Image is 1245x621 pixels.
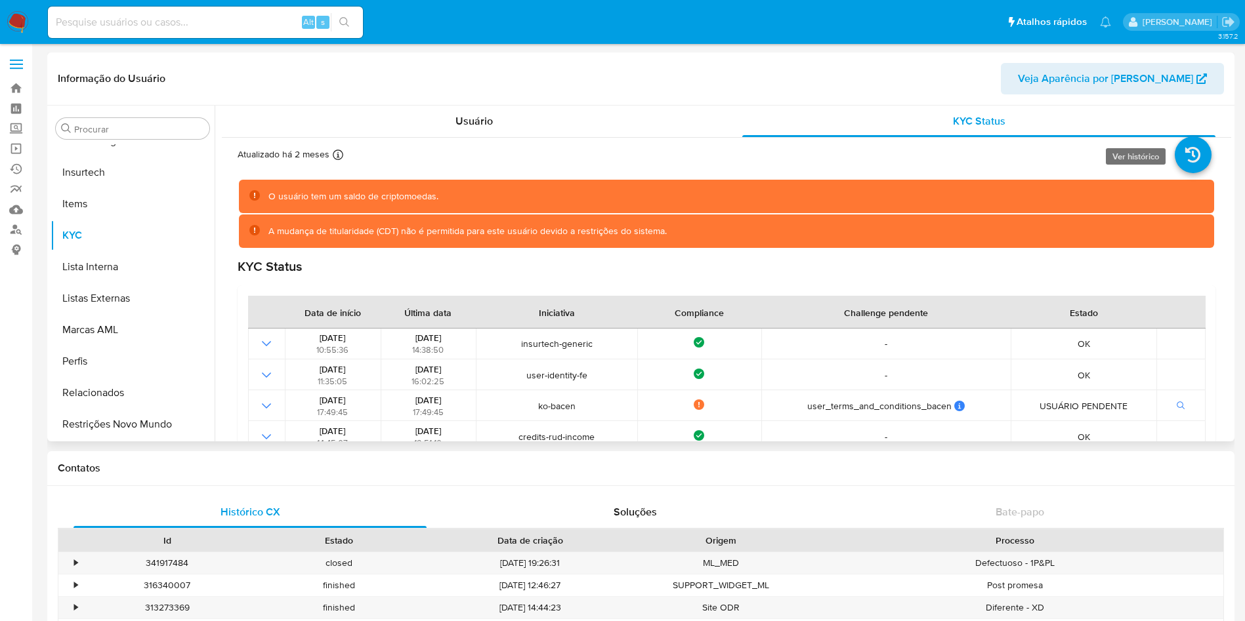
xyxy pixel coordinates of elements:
div: Processo [816,534,1214,547]
span: Alt [303,16,314,28]
div: ML_MED [635,552,807,574]
div: Origem [644,534,798,547]
span: Soluções [614,504,657,519]
button: Relacionados [51,377,215,409]
span: Atalhos rápidos [1017,15,1087,29]
div: Diferente - XD [807,597,1223,618]
div: 341917484 [81,552,253,574]
div: • [74,579,77,591]
div: Id [91,534,244,547]
button: Veja Aparência por [PERSON_NAME] [1001,63,1224,94]
div: SUPPORT_WIDGET_ML [635,574,807,596]
p: magno.ferreira@mercadopago.com.br [1143,16,1217,28]
span: s [321,16,325,28]
div: [DATE] 12:46:27 [425,574,635,596]
div: • [74,557,77,569]
div: Estado [263,534,416,547]
div: • [74,601,77,614]
button: Insurtech [51,157,215,188]
span: Histórico CX [221,504,280,519]
button: Procurar [61,123,72,134]
a: Sair [1221,15,1235,29]
button: Marcas AML [51,314,215,346]
div: closed [253,552,425,574]
a: Notificações [1100,16,1111,28]
h1: Informação do Usuário [58,72,165,85]
p: Atualizado há 2 meses [238,148,329,161]
span: Veja Aparência por [PERSON_NAME] [1018,63,1193,94]
button: Lista Interna [51,251,215,283]
button: KYC [51,220,215,251]
button: Perfis [51,346,215,377]
div: finished [253,574,425,596]
span: Bate-papo [996,504,1044,519]
div: finished [253,597,425,618]
div: 316340007 [81,574,253,596]
div: Defectuoso - 1P&PL [807,552,1223,574]
h1: Contatos [58,462,1224,475]
div: [DATE] 19:26:31 [425,552,635,574]
span: Usuário [455,113,493,129]
button: search-icon [331,13,358,31]
div: [DATE] 14:44:23 [425,597,635,618]
div: Post promesa [807,574,1223,596]
span: KYC Status [953,113,1005,129]
button: Restrições Novo Mundo [51,409,215,440]
div: Site ODR [635,597,807,618]
input: Pesquise usuários ou casos... [48,14,363,31]
button: Listas Externas [51,283,215,314]
div: 313273369 [81,597,253,618]
div: Data de criação [434,534,626,547]
input: Procurar [74,123,204,135]
button: Items [51,188,215,220]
